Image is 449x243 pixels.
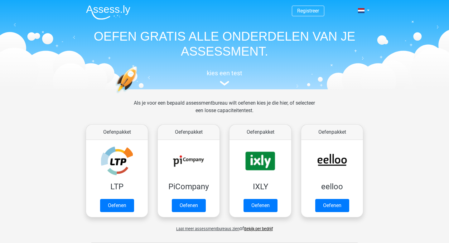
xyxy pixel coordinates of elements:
[172,199,206,212] a: Oefenen
[220,81,229,86] img: assessment
[100,199,134,212] a: Oefenen
[81,69,368,86] a: kies een test
[81,69,368,77] h5: kies een test
[176,226,239,231] span: Laat meer assessmentbureaus zien
[81,29,368,59] h1: OEFEN GRATIS ALLE ONDERDELEN VAN JE ASSESSMENT.
[81,220,368,232] div: of
[86,5,130,20] img: Assessly
[244,199,278,212] a: Oefenen
[129,99,320,122] div: Als je voor een bepaald assessmentbureau wilt oefenen kies je die hier, of selecteer een losse ca...
[244,226,273,231] a: Bekijk per bedrijf
[297,8,319,14] a: Registreer
[315,199,349,212] a: Oefenen
[115,66,161,123] img: oefenen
